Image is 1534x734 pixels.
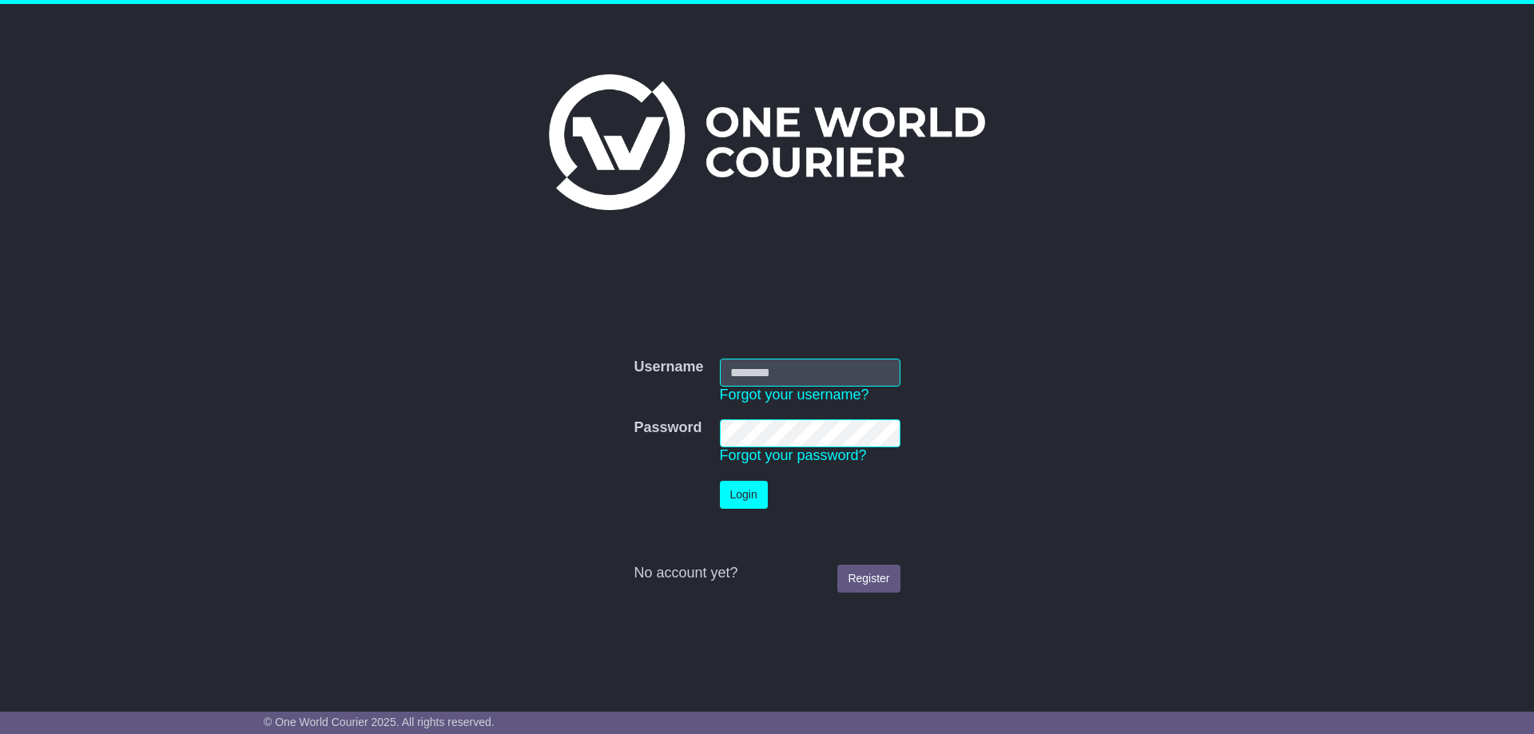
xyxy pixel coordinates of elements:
label: Password [634,419,701,437]
label: Username [634,359,703,376]
a: Forgot your username? [720,387,869,403]
img: One World [549,74,985,210]
span: © One World Courier 2025. All rights reserved. [264,716,495,728]
a: Forgot your password? [720,447,867,463]
div: No account yet? [634,565,900,582]
a: Register [837,565,900,593]
button: Login [720,481,768,509]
